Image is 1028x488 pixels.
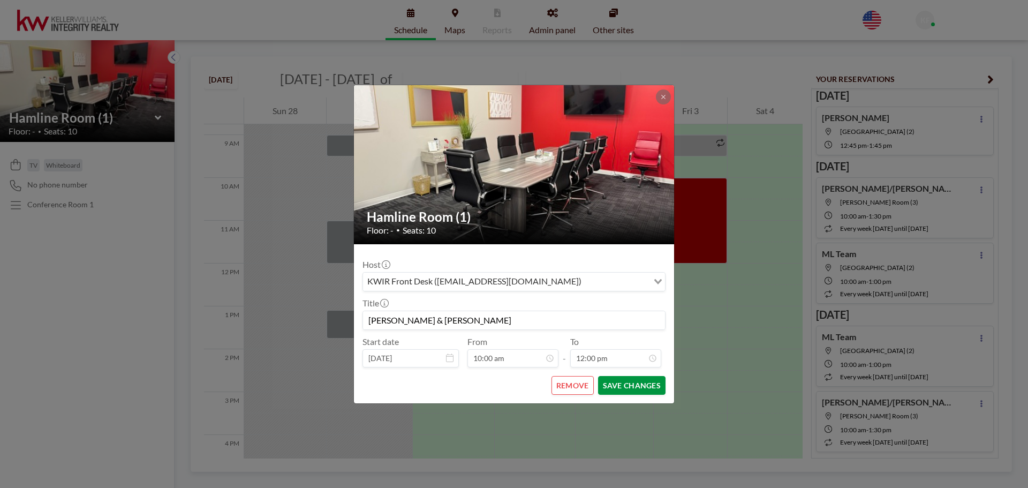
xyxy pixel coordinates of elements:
button: REMOVE [551,376,594,395]
label: Start date [362,336,399,347]
div: Search for option [363,273,665,291]
h2: Hamline Room (1) [367,209,662,225]
label: Host [362,259,389,270]
span: • [396,226,400,234]
span: - [563,340,566,364]
label: To [570,336,579,347]
button: SAVE CHANGES [598,376,666,395]
span: Seats: 10 [403,225,436,236]
label: From [467,336,487,347]
span: Floor: - [367,225,394,236]
input: Search for option [585,275,647,289]
label: Title [362,298,388,309]
span: KWIR Front Desk ([EMAIL_ADDRESS][DOMAIN_NAME]) [365,275,584,289]
input: (No title) [363,311,665,329]
img: 537.jpg [354,44,675,285]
